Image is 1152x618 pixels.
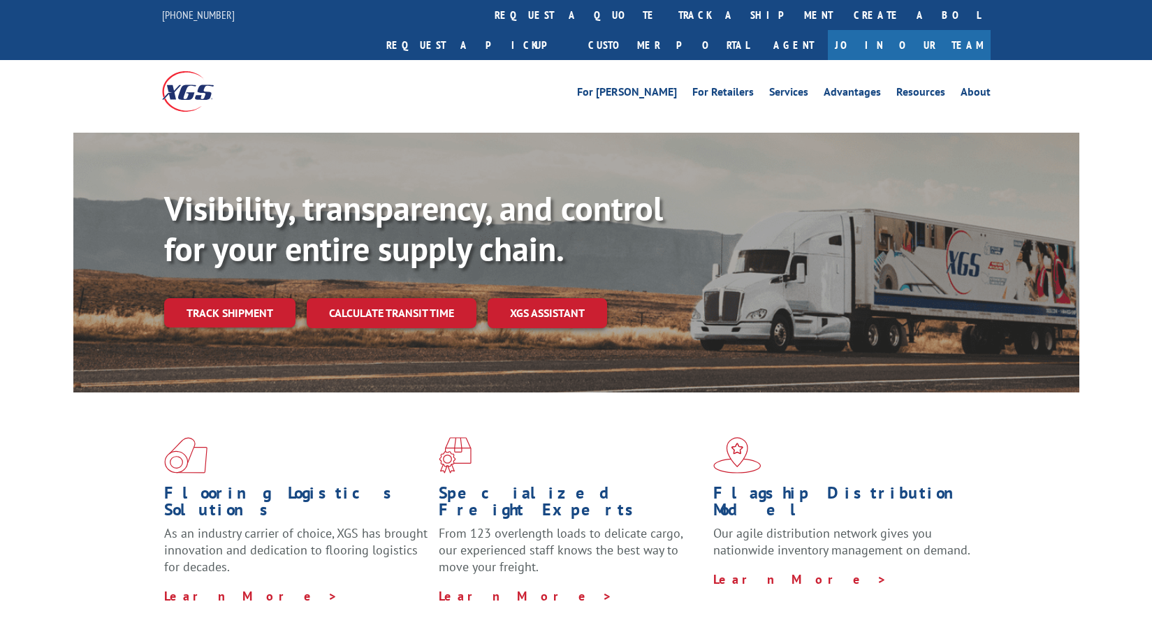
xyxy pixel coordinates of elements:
[713,485,977,525] h1: Flagship Distribution Model
[376,30,578,60] a: Request a pickup
[164,298,296,328] a: Track shipment
[896,87,945,102] a: Resources
[961,87,991,102] a: About
[164,186,663,270] b: Visibility, transparency, and control for your entire supply chain.
[824,87,881,102] a: Advantages
[439,485,703,525] h1: Specialized Freight Experts
[577,87,677,102] a: For [PERSON_NAME]
[828,30,991,60] a: Join Our Team
[162,8,235,22] a: [PHONE_NUMBER]
[578,30,759,60] a: Customer Portal
[692,87,754,102] a: For Retailers
[164,525,428,575] span: As an industry carrier of choice, XGS has brought innovation and dedication to flooring logistics...
[307,298,476,328] a: Calculate transit time
[713,571,887,587] a: Learn More >
[488,298,607,328] a: XGS ASSISTANT
[439,525,703,587] p: From 123 overlength loads to delicate cargo, our experienced staff knows the best way to move you...
[164,437,207,473] img: xgs-icon-total-supply-chain-intelligence-red
[164,588,338,604] a: Learn More >
[713,437,761,473] img: xgs-icon-flagship-distribution-model-red
[164,485,428,525] h1: Flooring Logistics Solutions
[439,588,613,604] a: Learn More >
[439,437,472,473] img: xgs-icon-focused-on-flooring-red
[713,525,970,558] span: Our agile distribution network gives you nationwide inventory management on demand.
[759,30,828,60] a: Agent
[769,87,808,102] a: Services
